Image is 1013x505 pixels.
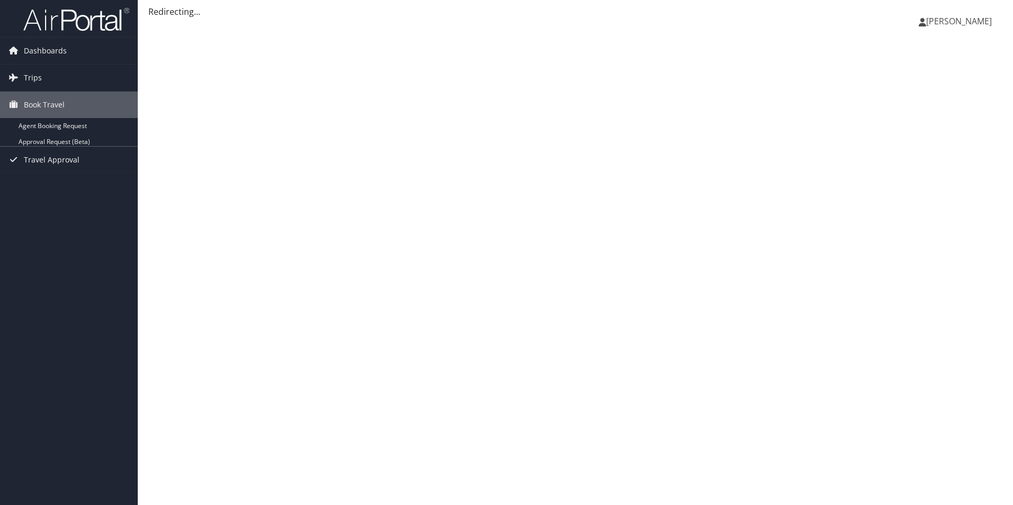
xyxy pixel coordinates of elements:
[926,15,992,27] span: [PERSON_NAME]
[23,7,129,32] img: airportal-logo.png
[919,5,1002,37] a: [PERSON_NAME]
[24,38,67,64] span: Dashboards
[24,65,42,91] span: Trips
[148,5,1002,18] div: Redirecting...
[24,147,79,173] span: Travel Approval
[24,92,65,118] span: Book Travel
